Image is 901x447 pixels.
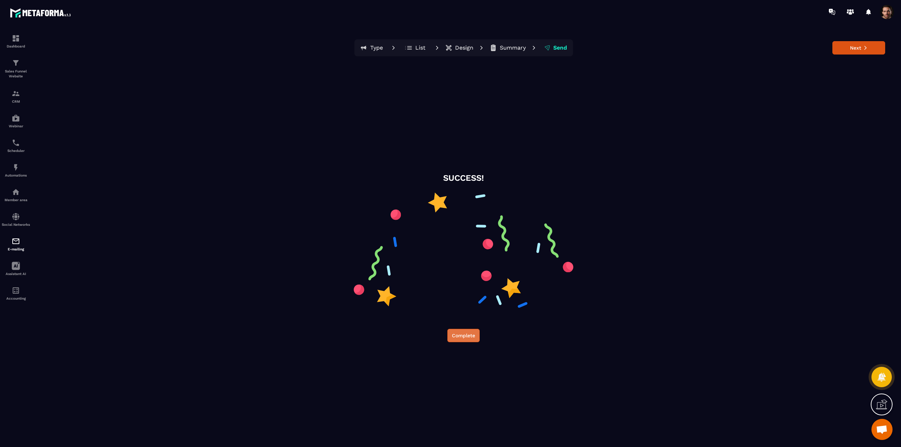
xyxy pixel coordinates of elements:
a: Assistant AI [2,256,30,281]
img: social-network [12,212,20,221]
a: social-networksocial-networkSocial Networks [2,207,30,232]
p: Sales Funnel Website [2,69,30,79]
p: SUCCESS! [443,172,484,184]
a: schedulerschedulerScheduler [2,133,30,158]
p: Member area [2,198,30,202]
a: emailemailE-mailing [2,232,30,256]
img: accountant [12,286,20,295]
a: formationformationCRM [2,84,30,109]
button: List [399,41,431,55]
div: Open chat [871,419,893,440]
a: formationformationDashboard [2,29,30,53]
button: Summary [487,41,528,55]
img: logo [10,6,73,19]
p: Social Networks [2,223,30,226]
button: Complete [447,329,480,342]
p: Scheduler [2,149,30,153]
p: Accounting [2,296,30,300]
p: Assistant AI [2,272,30,276]
img: formation [12,34,20,43]
button: Type [356,41,388,55]
img: automations [12,188,20,196]
p: Automations [2,173,30,177]
button: Design [443,41,475,55]
a: accountantaccountantAccounting [2,281,30,306]
img: scheduler [12,139,20,147]
a: automationsautomationsWebinar [2,109,30,133]
img: email [12,237,20,245]
a: automationsautomationsMember area [2,183,30,207]
img: formation [12,89,20,98]
button: Next [832,41,885,55]
a: formationformationSales Funnel Website [2,53,30,84]
img: automations [12,114,20,122]
button: Send [540,41,572,55]
p: Send [553,44,567,51]
p: Summary [500,44,526,51]
p: Design [455,44,473,51]
p: CRM [2,100,30,103]
p: E-mailing [2,247,30,251]
img: formation [12,59,20,67]
p: Type [370,44,383,51]
img: automations [12,163,20,172]
p: Dashboard [2,44,30,48]
p: Webinar [2,124,30,128]
a: automationsautomationsAutomations [2,158,30,183]
p: List [415,44,426,51]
